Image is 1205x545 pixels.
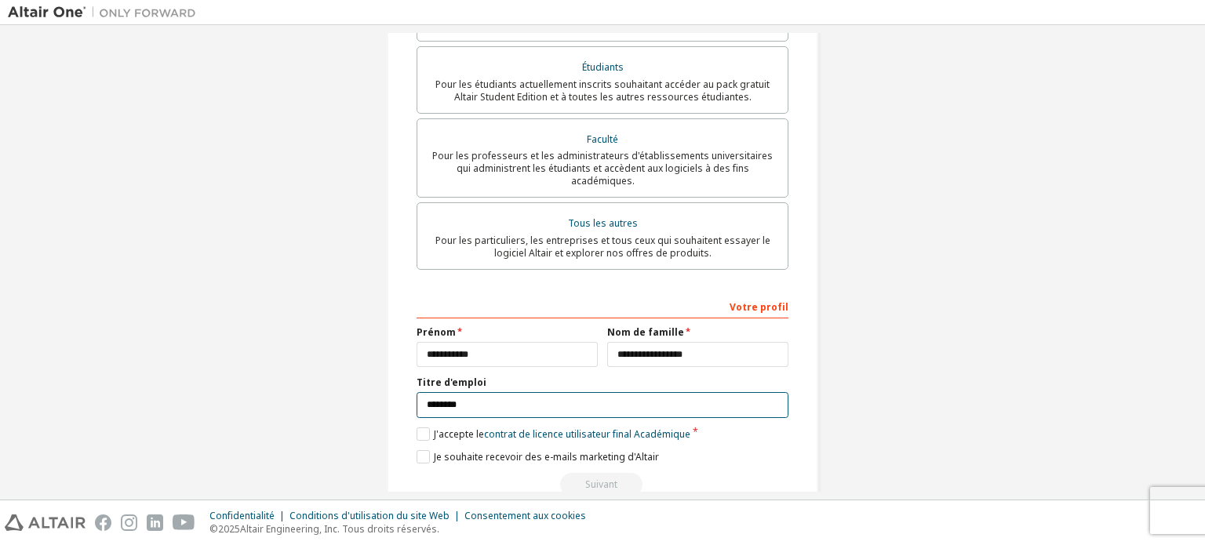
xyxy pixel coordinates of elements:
font: Faculté [587,133,618,146]
font: Conditions d'utilisation du site Web [289,509,450,522]
font: 2025 [218,522,240,536]
font: contrat de licence utilisateur final [484,427,632,441]
img: instagram.svg [121,514,137,531]
img: Altaïr Un [8,5,204,20]
font: Pour les professeurs et les administrateurs d'établissements universitaires qui administrent les ... [432,149,773,187]
font: Prénom [417,325,456,339]
font: J'accepte le [434,427,484,441]
font: Académique [634,427,690,441]
font: Consentement aux cookies [464,509,586,522]
font: Altair Engineering, Inc. Tous droits réservés. [240,522,439,536]
img: facebook.svg [95,514,111,531]
font: Tous les autres [568,216,638,230]
img: youtube.svg [173,514,195,531]
font: Je souhaite recevoir des e-mails marketing d'Altair [434,450,659,463]
font: © [209,522,218,536]
img: linkedin.svg [147,514,163,531]
img: altair_logo.svg [5,514,86,531]
font: Nom de famille [607,325,684,339]
font: Titre d'emploi [417,376,486,389]
font: Pour les particuliers, les entreprises et tous ceux qui souhaitent essayer le logiciel Altair et ... [435,234,770,260]
font: Votre profil [730,300,788,314]
font: Confidentialité [209,509,275,522]
font: Pour les étudiants actuellement inscrits souhaitant accéder au pack gratuit Altair Student Editio... [435,78,770,104]
div: You need to provide your academic email [417,473,788,496]
font: Étudiants [582,60,624,74]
